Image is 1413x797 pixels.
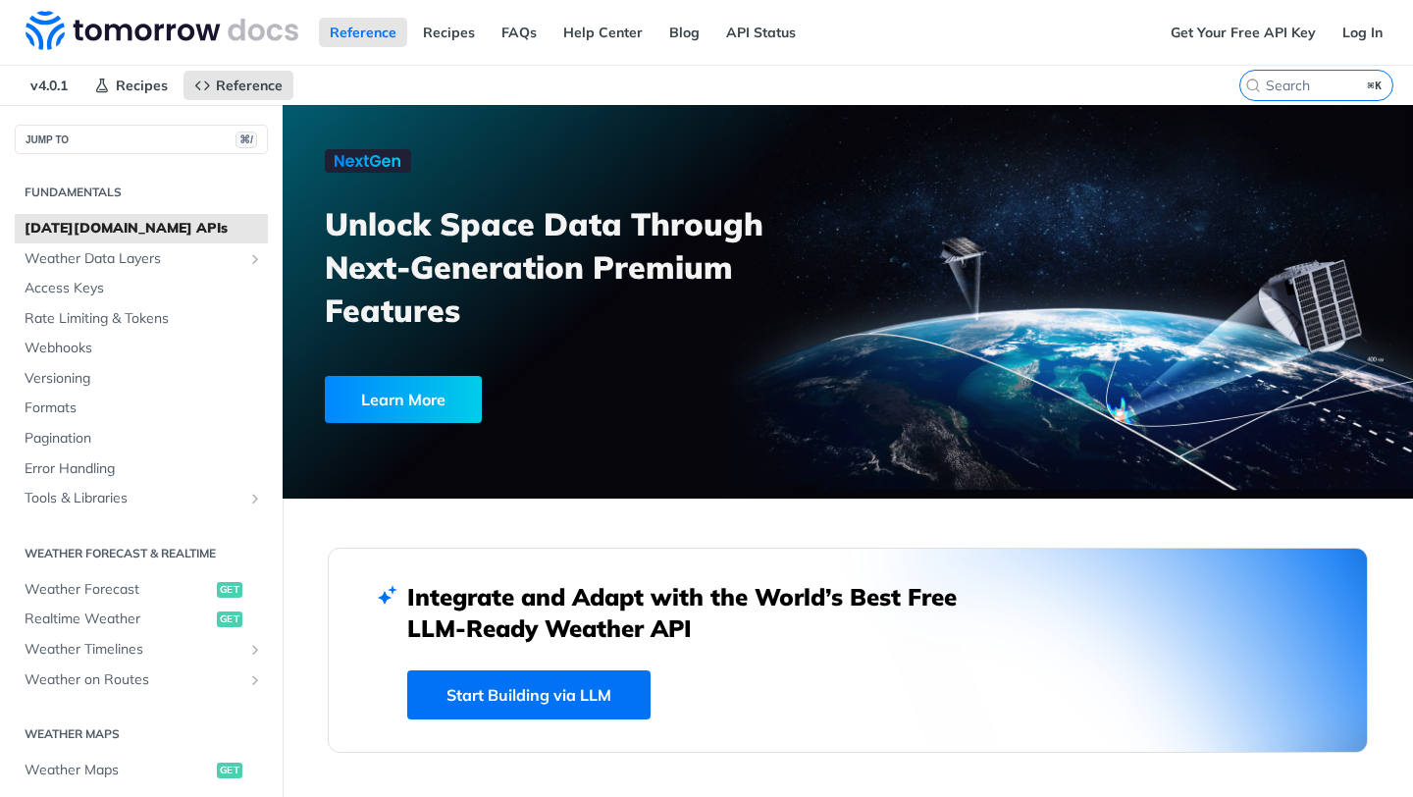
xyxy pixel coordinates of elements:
[25,580,212,600] span: Weather Forecast
[15,605,268,634] a: Realtime Weatherget
[25,398,263,418] span: Formats
[715,18,807,47] a: API Status
[247,491,263,506] button: Show subpages for Tools & Libraries
[15,756,268,785] a: Weather Mapsget
[325,202,869,332] h3: Unlock Space Data Through Next-Generation Premium Features
[552,18,654,47] a: Help Center
[25,339,263,358] span: Webhooks
[25,610,212,629] span: Realtime Weather
[25,219,263,239] span: [DATE][DOMAIN_NAME] APIs
[216,77,283,94] span: Reference
[15,545,268,562] h2: Weather Forecast & realtime
[25,761,212,780] span: Weather Maps
[1363,76,1387,95] kbd: ⌘K
[247,642,263,658] button: Show subpages for Weather Timelines
[407,670,651,719] a: Start Building via LLM
[15,125,268,154] button: JUMP TO⌘/
[412,18,486,47] a: Recipes
[15,725,268,743] h2: Weather Maps
[15,244,268,274] a: Weather Data LayersShow subpages for Weather Data Layers
[25,309,263,329] span: Rate Limiting & Tokens
[15,424,268,453] a: Pagination
[15,575,268,605] a: Weather Forecastget
[247,672,263,688] button: Show subpages for Weather on Routes
[15,214,268,243] a: [DATE][DOMAIN_NAME] APIs
[217,763,242,778] span: get
[25,489,242,508] span: Tools & Libraries
[25,670,242,690] span: Weather on Routes
[25,640,242,660] span: Weather Timelines
[1332,18,1393,47] a: Log In
[235,132,257,148] span: ⌘/
[1160,18,1327,47] a: Get Your Free API Key
[15,274,268,303] a: Access Keys
[217,611,242,627] span: get
[15,665,268,695] a: Weather on RoutesShow subpages for Weather on Routes
[15,454,268,484] a: Error Handling
[15,184,268,201] h2: Fundamentals
[15,635,268,664] a: Weather TimelinesShow subpages for Weather Timelines
[217,582,242,598] span: get
[25,429,263,449] span: Pagination
[15,304,268,334] a: Rate Limiting & Tokens
[319,18,407,47] a: Reference
[407,581,986,644] h2: Integrate and Adapt with the World’s Best Free LLM-Ready Weather API
[116,77,168,94] span: Recipes
[15,484,268,513] a: Tools & LibrariesShow subpages for Tools & Libraries
[15,394,268,423] a: Formats
[1245,78,1261,93] svg: Search
[325,376,760,423] a: Learn More
[25,279,263,298] span: Access Keys
[26,11,298,50] img: Tomorrow.io Weather API Docs
[25,249,242,269] span: Weather Data Layers
[15,364,268,394] a: Versioning
[491,18,548,47] a: FAQs
[658,18,710,47] a: Blog
[247,251,263,267] button: Show subpages for Weather Data Layers
[25,459,263,479] span: Error Handling
[325,376,482,423] div: Learn More
[183,71,293,100] a: Reference
[25,369,263,389] span: Versioning
[15,334,268,363] a: Webhooks
[83,71,179,100] a: Recipes
[325,149,411,173] img: NextGen
[20,71,78,100] span: v4.0.1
